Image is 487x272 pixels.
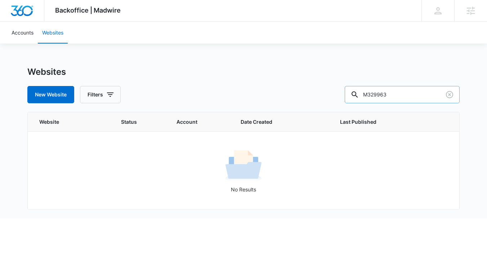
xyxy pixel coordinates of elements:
[80,86,121,103] button: Filters
[27,67,66,77] h1: Websites
[7,22,38,44] a: Accounts
[121,118,159,126] span: Status
[55,6,121,14] span: Backoffice | Madwire
[444,89,455,100] button: Clear
[340,118,420,126] span: Last Published
[345,86,460,103] input: Search
[28,186,459,193] p: No Results
[38,22,68,44] a: Websites
[177,118,223,126] span: Account
[241,118,313,126] span: Date Created
[27,86,74,103] button: New Website
[225,148,262,184] img: No Results
[39,118,93,126] span: Website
